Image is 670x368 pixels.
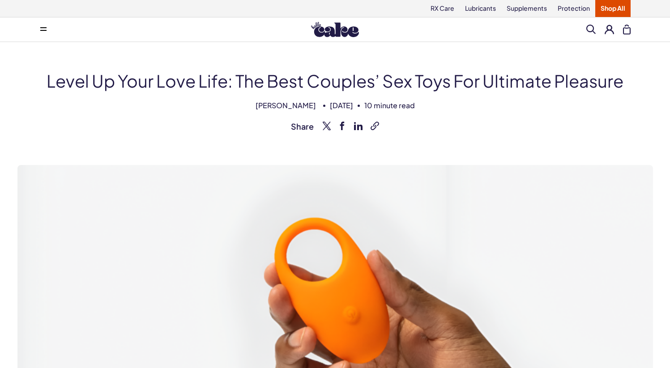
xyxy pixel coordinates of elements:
span: Share [291,121,314,131]
span: 10 minute read [364,101,415,110]
span: [DATE] [330,101,353,110]
img: Hello Cake [311,22,359,37]
h1: Level Up Your Love Life: The Best Couples’ Sex Toys For Ultimate Pleasure [40,69,631,93]
span: [PERSON_NAME] [256,101,316,110]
